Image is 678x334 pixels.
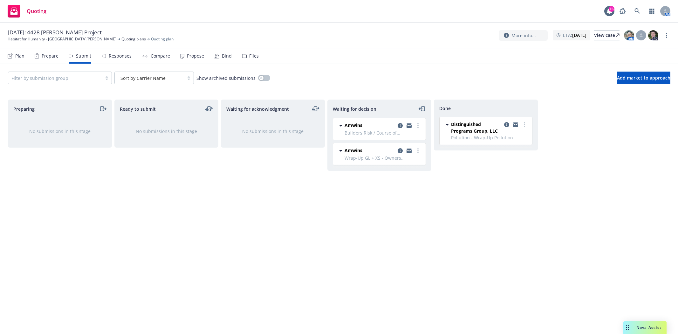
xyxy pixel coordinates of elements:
[512,121,519,129] a: copy logging email
[99,105,106,113] a: moveRight
[617,75,670,81] span: Add market to approach
[405,122,413,129] a: copy logging email
[405,147,413,155] a: copy logging email
[414,122,422,129] a: more
[503,121,510,129] a: copy logging email
[396,147,404,155] a: copy logging email
[76,53,91,59] div: Submit
[333,106,376,112] span: Waiting for decision
[631,5,644,17] a: Search
[13,106,35,112] span: Preparing
[109,53,132,59] div: Responses
[222,53,232,59] div: Bind
[8,36,116,42] a: Habitat for Humanity - [GEOGRAPHIC_DATA][PERSON_NAME]
[120,106,156,112] span: Ready to submit
[8,29,102,36] span: [DATE]: 4428 [PERSON_NAME] Project
[623,321,631,334] div: Drag to move
[646,5,658,17] a: Switch app
[187,53,204,59] div: Propose
[594,31,620,40] div: View case
[616,5,629,17] a: Report a Bug
[151,36,174,42] span: Quoting plan
[511,32,536,39] span: More info...
[418,105,426,113] a: moveLeft
[312,105,319,113] a: moveLeftRight
[499,30,548,41] button: More info...
[648,30,658,40] img: photo
[572,32,586,38] strong: [DATE]
[27,9,46,14] span: Quoting
[439,105,451,112] span: Done
[345,155,422,161] span: Wrap-Up GL + XS - Owners Controlled Insurance Program (OCIP)
[120,75,166,81] span: Sort by Carrier Name
[396,122,404,129] a: copy logging email
[231,128,314,135] div: No submissions in this stage
[451,134,528,141] span: Pollution - Wrap-Up Pollution Liability
[121,36,146,42] a: Quoting plans
[18,128,101,135] div: No submissions in this stage
[563,32,586,38] span: ETA :
[414,147,422,155] a: more
[609,6,614,12] div: 15
[5,2,49,20] a: Quoting
[623,321,667,334] button: Nova Assist
[451,121,502,134] span: Distinguished Programs Group, LLC
[205,105,213,113] a: moveLeftRight
[42,53,58,59] div: Prepare
[125,128,208,135] div: No submissions in this stage
[663,31,670,39] a: more
[594,30,620,40] a: View case
[345,129,422,136] span: Builders Risk / Course of Construction
[118,75,181,81] span: Sort by Carrier Name
[345,147,362,154] span: Amwins
[617,72,670,84] button: Add market to approach
[636,325,661,330] span: Nova Assist
[624,30,634,40] img: photo
[345,122,362,129] span: Amwins
[521,121,528,129] a: more
[151,53,170,59] div: Compare
[196,75,256,81] span: Show archived submissions
[15,53,24,59] div: Plan
[249,53,259,59] div: Files
[226,106,289,112] span: Waiting for acknowledgment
